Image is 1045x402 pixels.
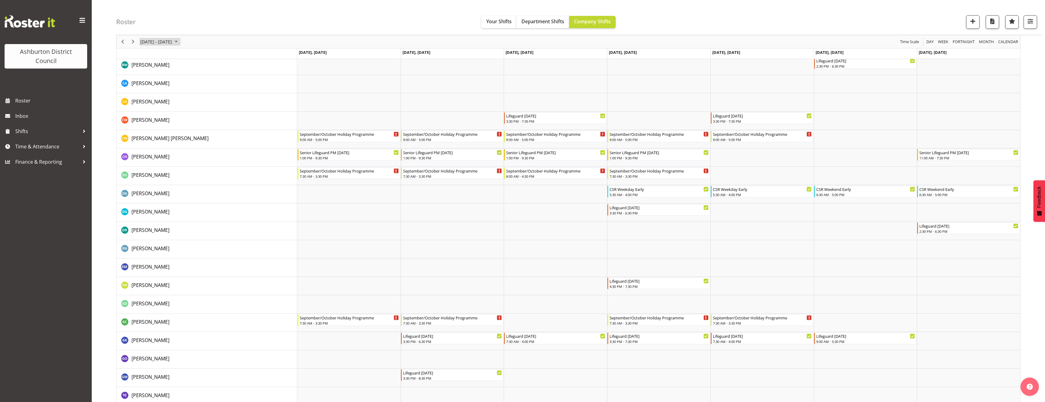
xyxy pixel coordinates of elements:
span: [DATE], [DATE] [402,50,430,55]
div: Charlie Wilson"s event - Lifeguard Friday Begin From Friday, October 3, 2025 at 3:30:00 PM GMT+13... [711,112,813,124]
div: Deborah Anderson"s event - CSR Weekend Early Begin From Sunday, October 5, 2025 at 6:30:00 AM GMT... [917,186,1020,197]
span: Company Shifts [574,18,611,25]
div: Lifeguard [DATE] [506,113,605,119]
td: Gaston di Laudo resource [117,295,297,314]
img: help-xxl-2.png [1027,384,1033,390]
button: Highlight an important date within the roster. [1005,15,1019,29]
div: September/October Holiday Programme [610,315,709,321]
span: Finance & Reporting [15,157,80,166]
a: [PERSON_NAME] [132,226,169,234]
div: 1:00 PM - 9:30 PM [403,155,502,160]
a: [PERSON_NAME] [132,190,169,197]
div: Charlotte Bota Wilson"s event - September/October Holiday Programme Begin From Thursday, October ... [607,131,710,142]
div: Fletcher Nicol"s event - Lifeguard Thursday Begin From Thursday, October 2, 2025 at 4:30:00 PM GM... [607,277,710,289]
h4: Roster [116,18,136,25]
span: Your Shifts [486,18,512,25]
div: Darlene Parlane"s event - September/October Holiday Programme Begin From Monday, September 29, 20... [298,167,400,179]
span: [PERSON_NAME] [132,227,169,233]
td: Charlotte Bota Wilson resource [117,130,297,148]
button: Department Shifts [517,16,569,28]
div: Charlotte Bota Wilson"s event - September/October Holiday Programme Begin From Friday, October 3,... [711,131,813,142]
div: CSR Weekend Early [919,186,1018,192]
span: [PERSON_NAME] [132,337,169,344]
div: 9:00 AM - 5:00 PM [403,137,502,142]
div: September/October Holiday Programme [300,168,399,174]
div: 7:30 AM - 3:30 PM [403,321,502,326]
div: Lifeguard [DATE] [713,113,812,119]
div: 3:30 PM - 6:30 PM [403,339,502,344]
a: [PERSON_NAME] [132,318,169,326]
div: Charlie Wilson"s event - Lifeguard Wednesday Begin From Wednesday, October 1, 2025 at 3:30:00 PM ... [504,112,607,124]
div: Lifeguard [DATE] [919,223,1018,229]
a: [PERSON_NAME] [132,263,169,270]
span: [PERSON_NAME] [132,80,169,87]
div: Senior Lifeguard PM [DATE] [610,149,709,155]
span: [DATE], [DATE] [919,50,947,55]
div: Senior Lifeguard PM [DATE] [403,149,502,155]
div: Lifeguard [DATE] [403,333,502,339]
div: 1:00 PM - 9:30 PM [610,155,709,160]
span: [PERSON_NAME] [132,282,169,288]
div: Charlotte Hydes"s event - Senior Lifeguard PM Tuesday Begin From Tuesday, September 30, 2025 at 1... [401,149,504,161]
button: Next [129,38,137,46]
span: [PERSON_NAME] [132,245,169,252]
div: Senior Lifeguard PM [DATE] [300,149,399,155]
div: CSR Weekday Early [610,186,709,192]
span: [DATE], [DATE] [299,50,327,55]
a: [PERSON_NAME] [132,373,169,381]
div: 8:00 AM - 4:30 PM [506,174,605,179]
div: 3:30 PM - 6:30 PM [610,210,709,215]
button: Timeline Week [937,38,950,46]
a: [PERSON_NAME] [132,337,169,344]
div: 5:30 AM - 4:00 PM [713,192,812,197]
button: Your Shifts [481,16,517,28]
a: [PERSON_NAME] [132,171,169,179]
button: Filter Shifts [1024,15,1037,29]
span: Roster [15,96,89,105]
div: Senior Lifeguard PM [DATE] [919,149,1018,155]
div: Lifeguard [DATE] [713,333,812,339]
span: [PERSON_NAME] [132,153,169,160]
span: [PERSON_NAME] [132,98,169,105]
a: [PERSON_NAME] [132,355,169,362]
span: calendar [998,38,1019,46]
div: Georgie Cartney"s event - September/October Holiday Programme Begin From Tuesday, September 30, 2... [401,314,504,326]
span: Week [937,38,949,46]
div: Charlotte Hydes"s event - Senior Lifeguard PM Wednesday Begin From Wednesday, October 1, 2025 at ... [504,149,607,161]
td: Charlie Wilson resource [117,112,297,130]
div: 1:00 PM - 9:30 PM [300,155,399,160]
div: Darlene Parlane"s event - September/October Holiday Programme Begin From Thursday, October 2, 202... [607,167,710,179]
div: 3:30 PM - 7:30 PM [610,339,709,344]
div: Charlotte Bota Wilson"s event - September/October Holiday Programme Begin From Wednesday, October... [504,131,607,142]
div: Lifeguard [DATE] [816,333,915,339]
img: Rosterit website logo [5,15,55,28]
div: 9:00 AM - 5:00 PM [713,137,812,142]
div: Bella Wilson"s event - Lifeguard Saturday Begin From Saturday, October 4, 2025 at 2:30:00 PM GMT+... [814,57,917,69]
a: [PERSON_NAME] [132,281,169,289]
div: September/October Holiday Programme [403,131,502,137]
td: Guy Ohana resource [117,350,297,369]
div: 2:30 PM - 6:30 PM [816,64,915,69]
div: 5:30 AM - 4:00 PM [610,192,709,197]
td: Caleb Armstrong resource [117,75,297,93]
div: Deborah Anderson"s event - CSR Weekday Early Begin From Friday, October 3, 2025 at 5:30:00 AM GMT... [711,186,813,197]
div: 7:30 AM - 3:30 PM [300,321,399,326]
button: Month [997,38,1019,46]
div: Charlotte Bota Wilson"s event - September/October Holiday Programme Begin From Monday, September ... [298,131,400,142]
td: Ellen McManus resource [117,240,297,259]
button: Add a new shift [966,15,980,29]
div: September/October Holiday Programme [300,315,399,321]
div: 7:30 AM - 4:00 PM [506,339,605,344]
div: 7:30 AM - 3:30 PM [403,174,502,179]
span: Department Shifts [521,18,564,25]
a: [PERSON_NAME] [132,208,169,215]
div: Lifeguard [DATE] [610,204,709,210]
div: 9:00 AM - 5:30 PM [816,339,915,344]
td: Gideon Kuipers resource [117,332,297,350]
td: Georgie Cartney resource [117,314,297,332]
div: Gideon Kuipers"s event - Lifeguard Wednesday Begin From Wednesday, October 1, 2025 at 7:30:00 AM ... [504,333,607,344]
div: CSR Weekday Early [713,186,812,192]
